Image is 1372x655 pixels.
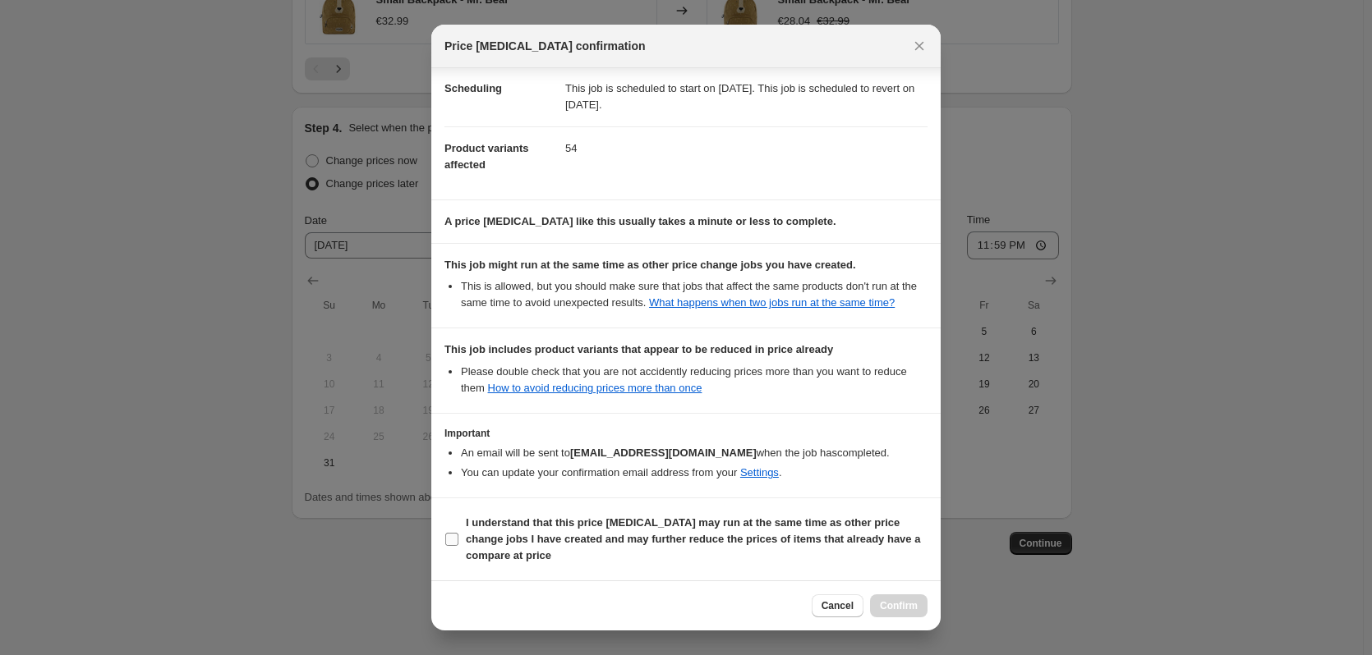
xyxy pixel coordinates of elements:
[461,364,928,396] li: Please double check that you are not accidently reducing prices more than you want to reduce them
[466,516,920,561] b: I understand that this price [MEDICAL_DATA] may run at the same time as other price change jobs I...
[444,215,836,227] b: A price [MEDICAL_DATA] like this usually takes a minute or less to complete.
[812,594,863,617] button: Cancel
[444,259,856,271] b: This job might run at the same time as other price change jobs you have created.
[908,34,931,57] button: Close
[444,142,529,171] span: Product variants affected
[444,38,646,54] span: Price [MEDICAL_DATA] confirmation
[444,343,833,355] b: This job includes product variants that appear to be reduced in price already
[570,447,757,459] b: [EMAIL_ADDRESS][DOMAIN_NAME]
[461,445,928,461] li: An email will be sent to when the job has completed .
[461,278,928,311] li: This is allowed, but you should make sure that jobs that affect the same products don ' t run at ...
[461,465,928,481] li: You can update your confirmation email address from your .
[565,66,928,126] dd: This job is scheduled to start on [DATE]. This job is scheduled to revert on [DATE].
[444,427,928,440] h3: Important
[740,466,779,479] a: Settings
[444,82,502,94] span: Scheduling
[488,382,702,394] a: How to avoid reducing prices more than once
[565,126,928,170] dd: 54
[822,599,854,612] span: Cancel
[649,296,895,309] a: What happens when two jobs run at the same time?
